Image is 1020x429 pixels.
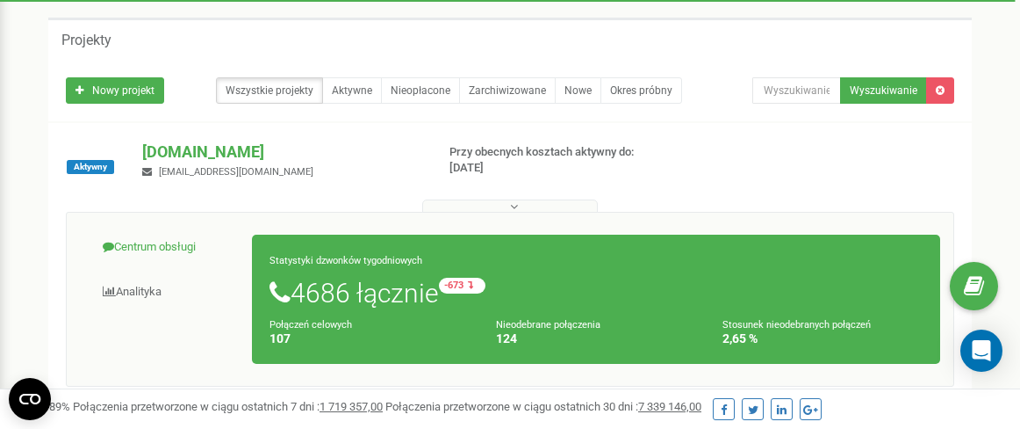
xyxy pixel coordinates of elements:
h4: 124 [496,332,696,345]
a: Centrum obsługi [80,226,253,269]
small: Statystyki dzwonków tygodniowych [269,255,422,266]
small: Połączeń celowych [269,319,352,331]
small: -673 [439,278,485,294]
h1: 4686 łącznie [269,278,923,308]
u: 1 719 357,00 [320,400,383,413]
small: Stosunek nieodebranych połączeń [722,319,871,331]
div: Open Intercom Messenger [960,330,1002,372]
span: Połączenia przetworzone w ciągu ostatnich 30 dni : [385,400,701,413]
button: Wyszukiwanie [840,77,927,104]
a: Nowy projekt [66,77,164,104]
p: [DOMAIN_NAME] [142,141,420,164]
a: Okres próbny [600,77,682,104]
a: Wszystkie projekty [216,77,323,104]
p: Przy obecnych kosztach aktywny do: [DATE] [449,144,652,177]
a: Analityka [80,271,253,314]
a: Nieopłacone [381,77,460,104]
span: [EMAIL_ADDRESS][DOMAIN_NAME] [159,166,313,178]
span: Połączenia przetworzone w ciągu ostatnich 7 dni : [73,400,383,413]
small: Nieodebrane połączenia [496,319,600,331]
h5: Projekty [61,33,111,48]
button: Open CMP widget [9,378,51,420]
a: Zarchiwizowane [459,77,556,104]
a: Nowe [555,77,601,104]
a: Aktywne [322,77,382,104]
input: Wyszukiwanie [752,77,842,104]
span: Aktywny [67,160,114,174]
h4: 2,65 % [722,332,923,345]
h4: 107 [269,332,470,345]
u: 7 339 146,00 [638,400,701,413]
